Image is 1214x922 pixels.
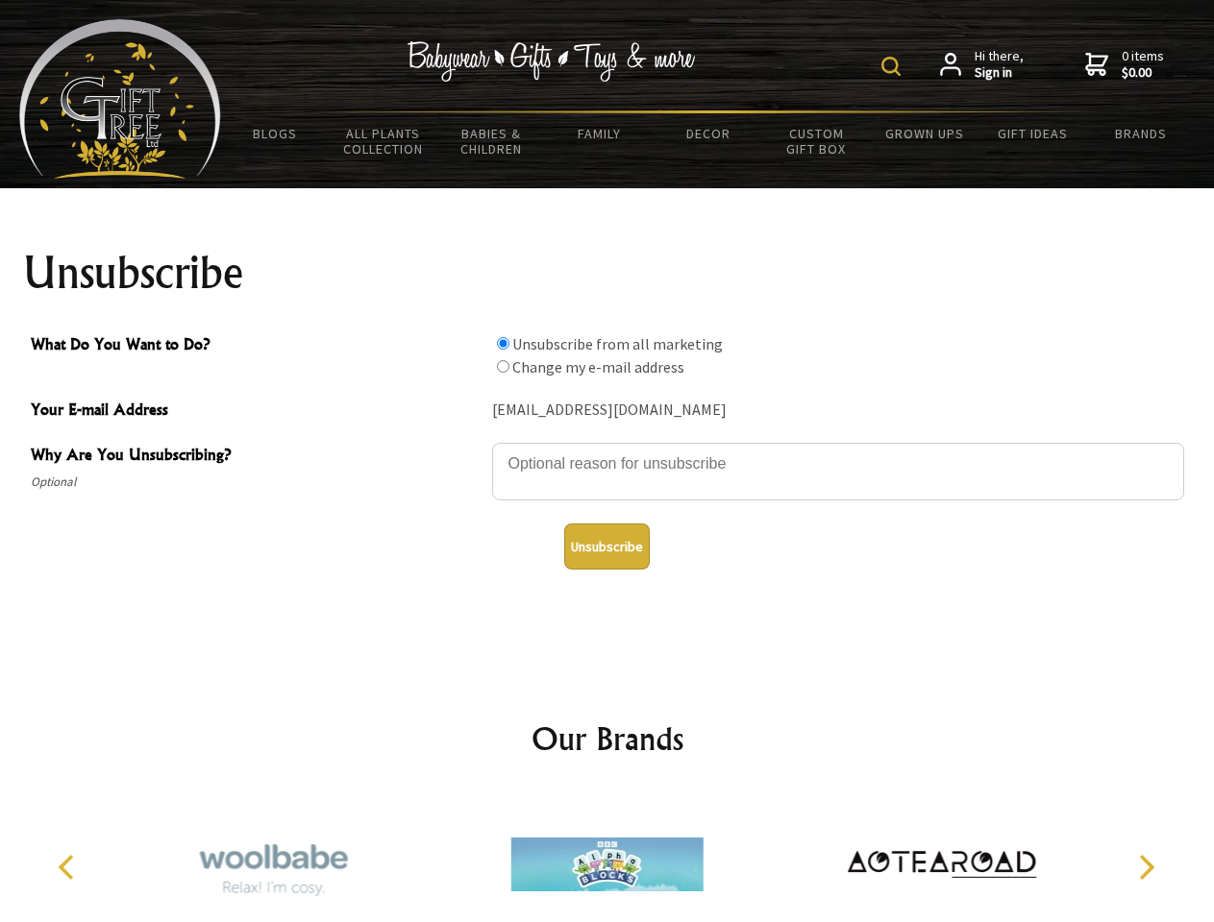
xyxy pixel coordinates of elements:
a: Babies & Children [437,113,546,169]
a: Gift Ideas [979,113,1087,154]
button: Previous [48,846,90,888]
h1: Unsubscribe [23,250,1192,296]
span: Optional [31,471,483,494]
label: Unsubscribe from all marketing [512,334,723,353]
a: Hi there,Sign in [940,48,1024,82]
span: Your E-mail Address [31,398,483,425]
span: What Do You Want to Do? [31,332,483,360]
a: Decor [654,113,762,154]
strong: $0.00 [1122,64,1164,82]
span: 0 items [1122,47,1164,82]
a: 0 items$0.00 [1085,48,1164,82]
span: Hi there, [975,48,1024,82]
span: Why Are You Unsubscribing? [31,443,483,471]
a: Brands [1087,113,1196,154]
a: Family [546,113,655,154]
a: Custom Gift Box [762,113,871,169]
strong: Sign in [975,64,1024,82]
input: What Do You Want to Do? [497,337,509,350]
img: Babywear - Gifts - Toys & more [408,41,696,82]
a: Grown Ups [870,113,979,154]
img: product search [881,57,901,76]
input: What Do You Want to Do? [497,360,509,373]
h2: Our Brands [38,716,1177,762]
textarea: Why Are You Unsubscribing? [492,443,1184,500]
button: Next [1125,846,1167,888]
button: Unsubscribe [564,523,650,570]
img: Babyware - Gifts - Toys and more... [19,19,221,179]
div: [EMAIL_ADDRESS][DOMAIN_NAME] [492,396,1184,425]
label: Change my e-mail address [512,357,684,376]
a: BLOGS [221,113,330,154]
a: All Plants Collection [330,113,438,169]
